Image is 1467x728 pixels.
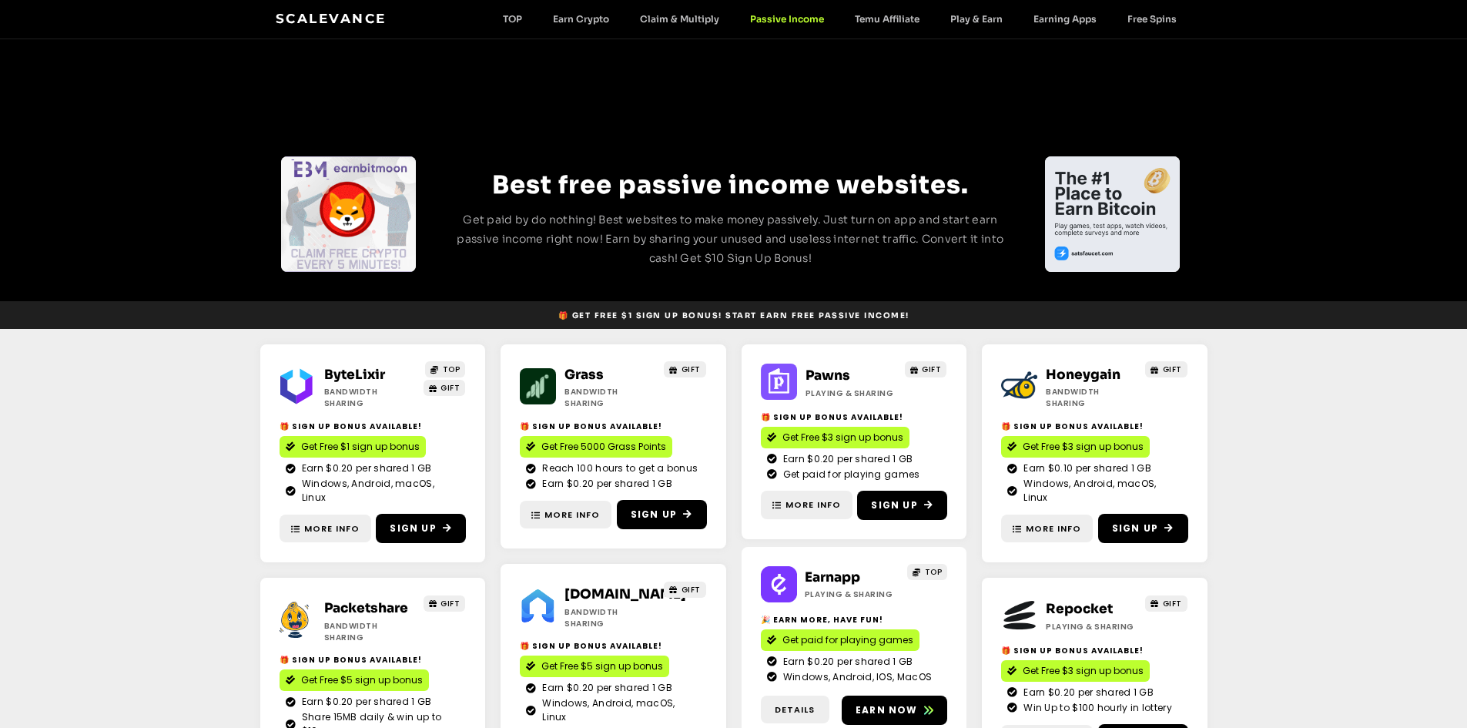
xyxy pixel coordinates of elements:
a: More Info [1001,515,1093,543]
h2: Bandwidth Sharing [1046,386,1139,409]
a: Get Free $3 sign up bonus [761,427,909,448]
a: Play & Earn [935,13,1018,25]
a: Earn now [842,696,948,725]
span: GIFT [1163,364,1182,375]
a: Details [761,696,829,724]
div: Slides [1045,156,1180,272]
span: More Info [544,508,600,522]
h2: Playing & Sharing [805,589,899,600]
span: TOP [925,566,943,578]
a: [DOMAIN_NAME] [564,586,686,602]
a: GIFT [424,595,466,612]
h2: 🎁 Sign Up Bonus Available! [280,421,467,432]
a: Passive Income [735,13,839,25]
span: Get Free $3 sign up bonus [1023,664,1144,678]
a: GIFT [1145,361,1187,377]
span: Earn $0.20 per shared 1 GB [779,452,913,466]
div: Slides [281,156,416,272]
a: Get Free $5 sign up bonus [520,656,669,677]
a: Get Free $3 sign up bonus [1001,436,1150,458]
a: GIFT [424,380,466,396]
h2: Playing & Sharing [806,387,899,399]
span: Earn now [856,703,918,717]
a: More Info [280,515,371,543]
a: GIFT [664,361,706,377]
a: Packetshare [324,600,408,616]
span: Windows, Android, IOS, MacOS [779,670,932,684]
a: Temu Affiliate [839,13,935,25]
span: Sign Up [631,508,677,522]
a: ByteLixir [324,367,385,383]
a: TOP [907,564,947,580]
span: Earn $0.20 per shared 1 GB [298,461,432,475]
span: More Info [304,522,360,535]
a: GIFT [1145,595,1187,612]
a: Get paid for playing games [761,629,919,651]
span: Sign Up [390,522,436,535]
span: Earn $0.20 per shared 1 GB [779,655,913,669]
h2: Bandwidth Sharing [564,386,658,409]
h2: 🎁 Sign Up Bonus Available! [280,654,467,666]
span: Get Free 5000 Grass Points [541,440,666,454]
a: Sign Up [376,514,466,543]
a: More Info [520,501,611,529]
h2: 🎁 Sign Up Bonus Available! [520,640,707,652]
span: Get Free $1 sign up bonus [301,440,420,454]
span: Sign Up [871,498,917,512]
h2: 🎁 Sign Up Bonus Available! [1001,645,1188,656]
a: Sign Up [617,500,707,529]
a: Earnapp [805,569,860,585]
a: Free Spins [1112,13,1192,25]
h2: 🎉 Earn More, Have Fun! [761,614,948,626]
h2: Best free passive income websites. [445,166,1017,204]
span: GIFT [440,382,460,394]
a: More Info [761,491,852,519]
a: Sign Up [857,491,947,520]
h2: 🎁 Sign Up Bonus Available! [1001,421,1188,432]
span: Earn $0.20 per shared 1 GB [1020,686,1154,699]
span: Win Up to $100 hourly in lottery [1020,701,1172,715]
h2: Bandwidth Sharing [324,386,417,409]
span: Get Free $5 sign up bonus [541,659,663,673]
span: Sign Up [1112,522,1158,535]
span: Earn $0.20 per shared 1 GB [298,695,432,709]
span: 🎁 Get Free $1 sign up bonus! Start earn free passive income! [558,310,909,321]
a: TOP [425,361,465,377]
span: Earn $0.20 per shared 1 GB [538,477,672,491]
a: Get Free $1 sign up bonus [280,436,426,458]
span: Windows, Android, macOS, Linux [538,696,700,724]
span: GIFT [1163,598,1182,609]
span: Get Free $5 sign up bonus [301,673,423,687]
a: TOP [487,13,538,25]
span: GIFT [682,364,701,375]
a: Claim & Multiply [625,13,735,25]
a: Repocket [1046,601,1113,617]
h2: Bandwidth Sharing [564,606,658,629]
span: Get paid for playing games [779,468,920,481]
span: More Info [1026,522,1081,535]
p: Get paid by do nothing! Best websites to make money passively. Just turn on app and start earn pa... [445,210,1017,268]
a: 🎁 Get Free $1 sign up bonus! Start earn free passive income! [552,306,916,325]
span: Windows, Android, macOS, Linux [298,477,460,505]
span: GIFT [440,598,460,609]
div: 1 / 4 [1045,156,1180,272]
span: Get paid for playing games [782,633,913,647]
h2: Playing & Sharing [1046,621,1139,632]
a: Get Free 5000 Grass Points [520,436,672,458]
span: GIFT [922,364,941,375]
span: TOP [443,364,461,375]
a: Get Free $3 sign up bonus [1001,660,1150,682]
span: Get Free $3 sign up bonus [782,431,903,445]
nav: Menu [487,13,1192,25]
a: Earn Crypto [538,13,625,25]
div: 1 / 4 [281,156,416,272]
h2: Bandwidth Sharing [324,620,417,643]
a: Pawns [806,367,850,384]
span: Windows, Android, macOS, Linux [1020,477,1181,505]
a: Sign Up [1098,514,1188,543]
h2: 🎁 Sign Up Bonus Available! [520,421,707,432]
a: GIFT [664,582,706,598]
h2: 🎁 Sign Up Bonus Available! [761,411,948,423]
a: GIFT [905,361,947,377]
a: Honeygain [1046,367,1120,383]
